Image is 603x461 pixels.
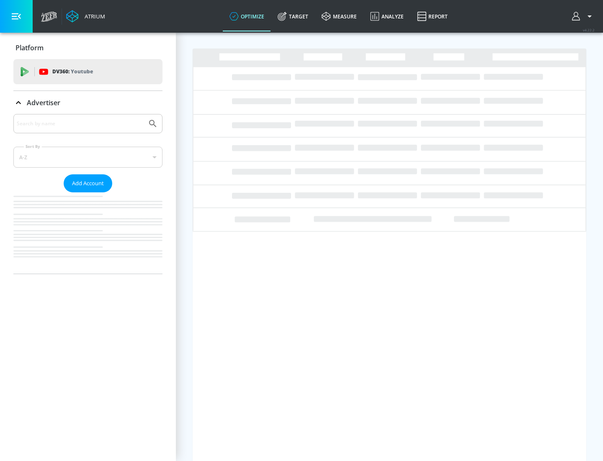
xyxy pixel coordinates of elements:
a: Analyze [363,1,410,31]
a: Report [410,1,454,31]
div: Platform [13,36,162,60]
div: DV360: Youtube [13,59,162,84]
span: Add Account [72,179,104,188]
input: Search by name [17,118,144,129]
p: Advertiser [27,98,60,107]
button: Add Account [64,174,112,192]
p: Youtube [71,67,93,76]
div: A-Z [13,147,162,168]
label: Sort By [24,144,42,149]
p: Platform [15,43,44,52]
div: Atrium [81,13,105,20]
div: Advertiser [13,91,162,114]
span: v 4.22.2 [583,28,595,32]
a: Target [271,1,315,31]
nav: list of Advertiser [13,192,162,274]
a: Atrium [66,10,105,23]
div: Advertiser [13,114,162,274]
a: optimize [223,1,271,31]
a: measure [315,1,363,31]
p: DV360: [52,67,93,76]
